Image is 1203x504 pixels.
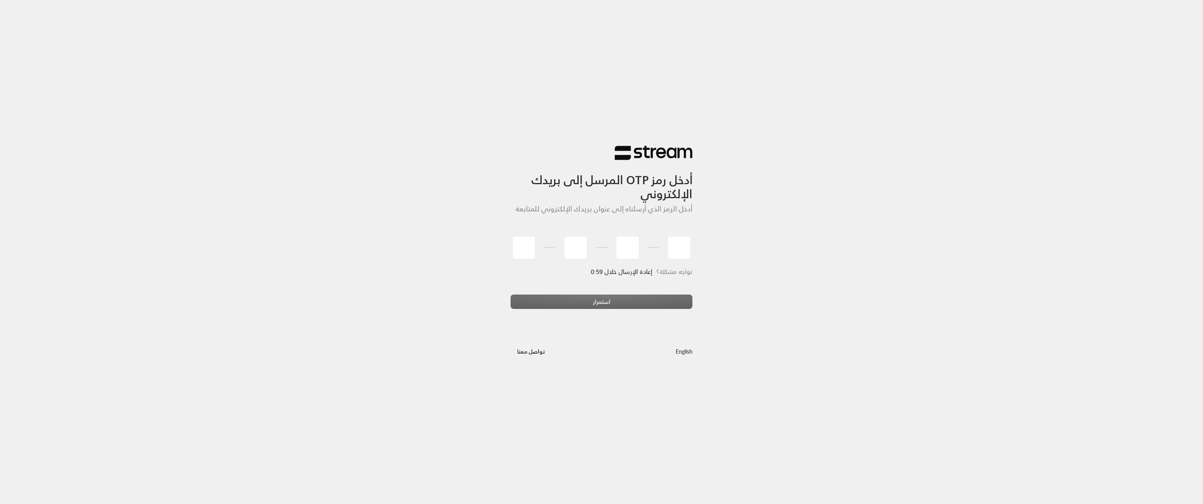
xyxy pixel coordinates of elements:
a: English [676,344,692,359]
span: تواجه مشكلة؟ [656,266,692,277]
button: تواصل معنا [511,344,551,359]
h5: أدخل الرمز الذي أرسلناه إلى عنوان بريدك الإلكتروني للمتابعة [511,205,692,213]
h3: أدخل رمز OTP المرسل إلى بريدك الإلكتروني [511,160,692,201]
span: إعادة الإرسال خلال 0:59 [591,266,652,277]
img: Stream Logo [615,145,692,160]
a: تواصل معنا [511,347,551,356]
